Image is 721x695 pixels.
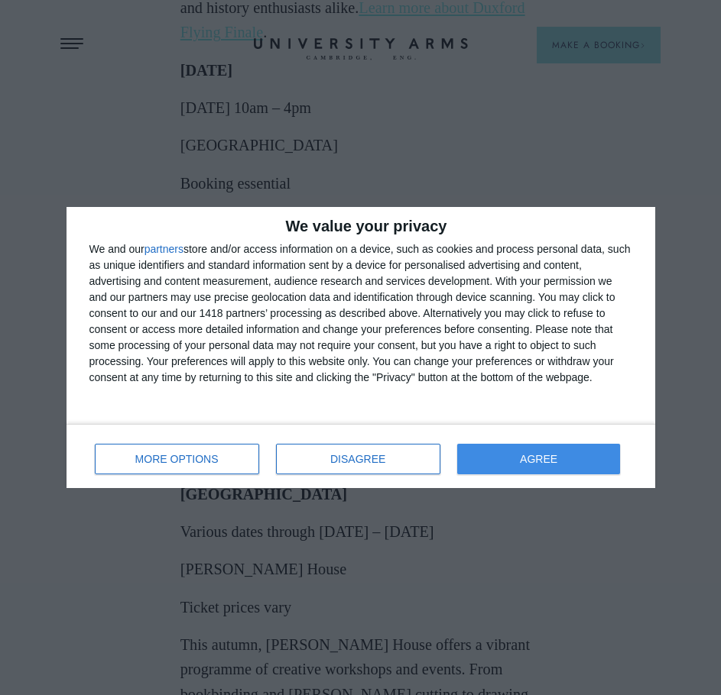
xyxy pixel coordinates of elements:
h2: We value your privacy [89,218,632,234]
button: MORE OPTIONS [95,444,259,474]
div: qc-cmp2-ui [67,207,655,488]
button: AGREE [457,444,621,474]
button: partners [145,244,183,254]
button: DISAGREE [276,444,440,474]
div: We and our store and/or access information on a device, such as cookies and process personal data... [89,241,632,386]
span: MORE OPTIONS [135,454,219,464]
span: AGREE [520,454,557,464]
span: DISAGREE [330,454,385,464]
